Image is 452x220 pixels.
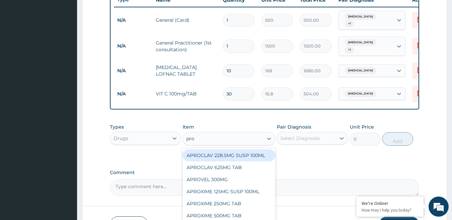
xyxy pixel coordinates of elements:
span: [MEDICAL_DATA] [345,13,376,20]
p: How may I help you today? [362,207,418,213]
td: VIT C 100mg/TAB [152,87,219,100]
textarea: Type your message and hit 'Enter' [3,148,128,171]
div: We're Online! [362,200,418,206]
label: Item [183,124,194,130]
label: Pair Diagnosis [277,124,311,130]
td: N/A [114,88,152,100]
span: We're online! [39,67,92,134]
span: + 1 [345,20,354,27]
button: Add [382,132,413,146]
div: Select Diagnosis [280,135,320,142]
div: Drugs [114,135,128,142]
td: [MEDICAL_DATA] LOFNAC TABLET [152,61,219,81]
span: [MEDICAL_DATA] [345,90,376,97]
span: + 1 [345,47,354,53]
label: Types [110,124,124,130]
label: Unit Price [350,124,374,130]
div: APROCLAV 228.5MG SUSP 100ML [183,149,275,161]
span: [MEDICAL_DATA] [345,39,376,46]
div: Minimize live chat window [110,3,126,19]
div: APROXIME 125MG SUSP 100ML [183,186,275,198]
div: APROVEL 300MG [183,173,275,186]
td: N/A [114,40,152,52]
div: APROCLAV 625MG TAB [183,161,275,173]
img: d_794563401_company_1708531726252_794563401 [12,33,27,50]
div: Chat with us now [35,38,113,46]
td: General Practitioner (1st consultation) [152,36,219,56]
td: N/A [114,65,152,77]
td: N/A [114,14,152,26]
td: General (Card) [152,13,219,27]
div: APROXIME 250MG TAB [183,198,275,210]
label: Comment [110,170,419,175]
span: [MEDICAL_DATA] [345,67,376,74]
